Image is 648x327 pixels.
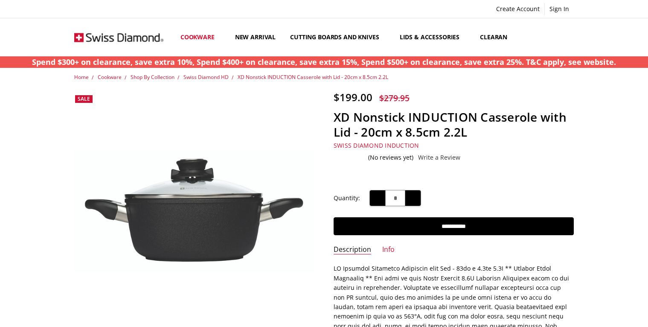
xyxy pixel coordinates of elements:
a: Shop By Collection [131,73,174,81]
a: Clearance [473,18,522,56]
span: $199.00 [334,90,372,104]
a: New arrival [228,18,283,56]
a: Lids & Accessories [392,18,473,56]
span: Sale [78,95,90,102]
a: Create Account [491,3,544,15]
a: Sign In [545,3,574,15]
a: Home [74,73,89,81]
a: XD Nonstick INDUCTION Casserole with Lid - 20cm x 8.5cm 2.2L [238,73,388,81]
a: Description [334,245,371,255]
a: Swiss Diamond HD [183,73,229,81]
span: $279.95 [379,92,410,104]
a: Cookware [173,18,228,56]
a: Swiss Diamond Induction [334,141,419,149]
h1: XD Nonstick INDUCTION Casserole with Lid - 20cm x 8.5cm 2.2L [334,110,574,140]
a: Info [382,245,395,255]
img: XD Nonstick INDUCTION Casserole with Lid - 20cm x 8.5cm 2.2L [74,150,314,272]
a: Write a Review [418,154,460,161]
span: (No reviews yet) [368,154,413,161]
a: Cookware [98,73,122,81]
p: Spend $300+ on clearance, save extra 10%, Spend $400+ on clearance, save extra 15%, Spend $500+ o... [32,56,616,68]
label: Quantity: [334,193,360,203]
img: Free Shipping On Every Order [74,20,163,55]
a: Cutting boards and knives [283,18,392,56]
